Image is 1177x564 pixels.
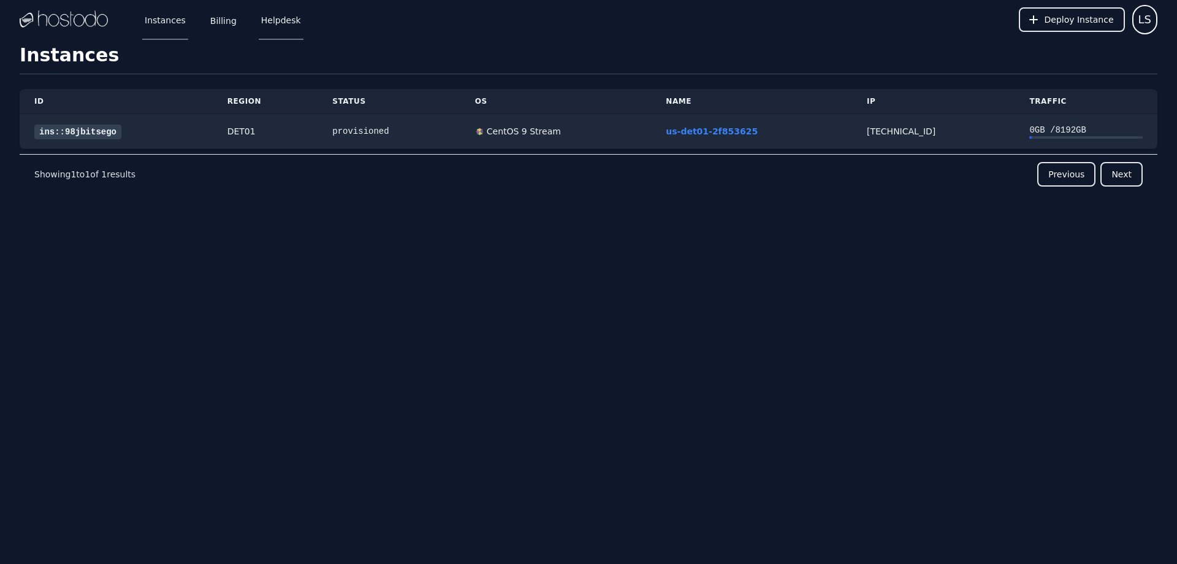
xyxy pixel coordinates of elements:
[20,89,213,114] th: ID
[70,169,76,179] span: 1
[1019,7,1125,32] button: Deploy Instance
[484,125,561,137] div: CentOS 9 Stream
[101,169,107,179] span: 1
[227,125,303,137] div: DET01
[651,89,852,114] th: Name
[666,126,758,136] a: us-det01-2f853625
[460,89,652,114] th: OS
[1015,89,1157,114] th: Traffic
[34,168,135,180] p: Showing to of results
[34,125,121,139] a: ins::98jbitsego
[85,169,90,179] span: 1
[867,125,1000,137] div: [TECHNICAL_ID]
[1100,162,1143,187] button: Next
[1045,14,1114,26] span: Deploy Instance
[475,127,484,136] img: CentOS 9 Stream
[1132,5,1157,34] button: User menu
[20,154,1157,194] nav: Pagination
[213,89,318,114] th: Region
[332,125,446,137] div: provisioned
[1029,124,1143,136] div: 0 GB / 8192 GB
[318,89,460,114] th: Status
[852,89,1015,114] th: IP
[20,10,108,29] img: Logo
[1037,162,1095,187] button: Previous
[20,44,1157,74] h1: Instances
[1138,11,1151,28] span: LS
